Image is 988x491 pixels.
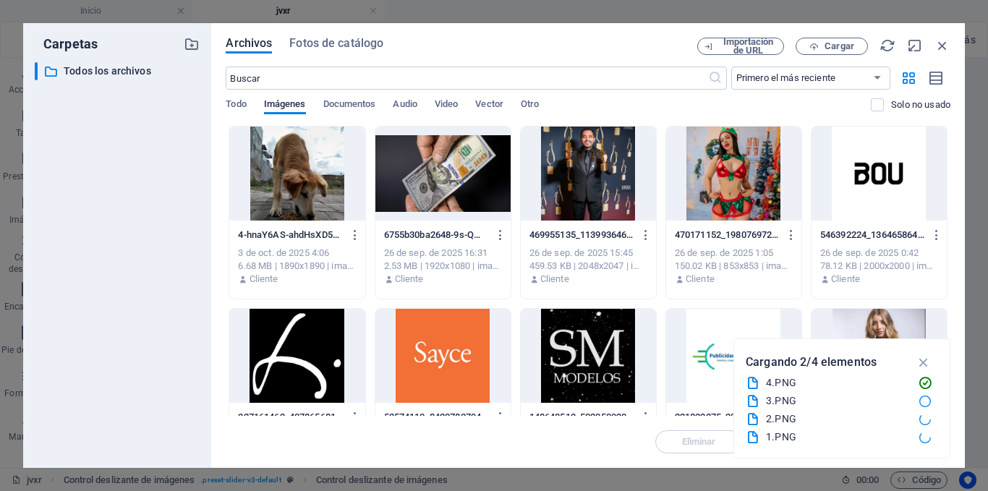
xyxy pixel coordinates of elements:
[35,62,38,80] div: ​
[393,95,417,116] span: Audio
[226,67,707,90] input: Buscar
[238,247,356,260] div: 3 de oct. de 2025 4:06
[226,95,246,116] span: Todo
[384,229,489,242] p: 6755b30ba2648-9s-QmeYMArIxzNZGlACsSQ.png
[238,260,356,273] div: 6.68 MB | 1890x1890 | image/png
[746,353,877,372] p: Cargando 2/4 elementos
[820,260,938,273] div: 78.12 KB | 2000x2000 | image/jpeg
[35,35,98,54] p: Carpetas
[891,98,950,111] p: Solo muestra los archivos que no están usándose en el sitio web. Los archivos añadidos durante es...
[820,229,925,242] p: 546392224_1364658642335222_8673783086410935147_n-VGVvKHl8tTBeRWDPbYvXbQ.jpg
[831,273,860,286] p: Cliente
[934,38,950,54] i: Cerrar
[675,260,793,273] div: 150.02 KB | 853x853 | image/jpeg
[250,273,278,286] p: Cliente
[521,95,539,116] span: Otro
[820,247,938,260] div: 26 de sep. de 2025 0:42
[384,247,502,260] div: 26 de sep. de 2025 16:31
[675,411,780,424] p: 221832375_2086501071503138_3652640442950789310_n-tDXCcvimb1cGmW9JWr5vHg.jpg
[907,38,923,54] i: Minimizar
[719,38,778,55] span: Importación de URL
[686,273,715,286] p: Cliente
[766,393,908,409] div: 3.PNG
[238,229,343,242] p: 4-hnaY6AS-ahdHsXD5HpL29g.PNG
[289,35,383,52] span: Fotos de catálogo
[435,95,458,116] span: Video
[766,411,908,427] div: 2.PNG
[675,247,793,260] div: 26 de sep. de 2025 1:05
[540,273,569,286] p: Cliente
[766,429,908,445] div: 1.PNG
[323,95,376,116] span: Documentos
[529,411,634,424] p: 148640513_502050920953800_4964760903611591334_n-X5LhC02Hs9UdwrKTIPcfxQ.jpg
[529,229,634,242] p: 469955135_1139936464806907_2468105904500427391_n-Zyp60JPCNzcH7X6MyNhREw.jpg
[766,375,906,391] div: 4.PNG
[184,36,200,52] i: Crear carpeta
[226,35,272,52] span: Archivos
[880,38,895,54] i: Volver a cargar
[384,260,502,273] div: 2.53 MB | 1920x1080 | image/png
[384,411,489,424] p: 52574110_842078079456999_3971914669337083904_n-AiQQyU0IV8rLO97OgxmTcg.jpg
[475,95,503,116] span: Vector
[529,247,647,260] div: 26 de sep. de 2025 15:45
[238,411,343,424] p: 327161463_407865681537704_2943681669094195297_n-pshH0E7O9cGdRENPZ-v9jw.jpg
[675,229,780,242] p: 470171152_1980769725730641_8514626091276154689_n-ydqEBP4LEN7vQFZsXMr64g.jpg
[264,95,306,116] span: Imágenes
[697,38,784,55] button: Importación de URL
[64,63,174,80] p: Todos los archivos
[796,38,868,55] button: Cargar
[825,42,854,51] span: Cargar
[395,273,424,286] p: Cliente
[529,260,647,273] div: 459.53 KB | 2048x2047 | image/jpeg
